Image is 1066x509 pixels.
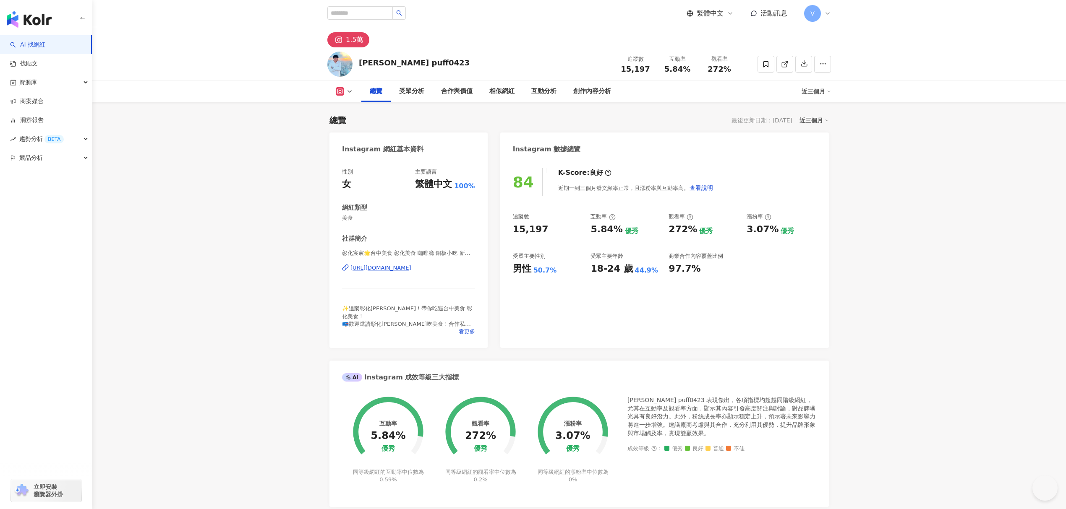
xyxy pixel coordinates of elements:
span: 看更多 [459,328,475,335]
span: 0.59% [379,476,397,483]
div: 優秀 [381,445,395,453]
a: 洞察報告 [10,116,44,125]
span: 普通 [705,446,724,452]
span: 彰化宸宸🌟台中美食 彰化美食 咖啡廳 銅板小吃 新開幕 | puff0423 [342,249,475,257]
div: 女 [342,178,351,191]
div: 觀看率 [703,55,735,63]
div: 總覽 [329,114,346,126]
span: 活動訊息 [760,9,787,17]
div: Instagram 網紅基本資料 [342,145,423,154]
div: 追蹤數 [513,213,529,221]
span: 資源庫 [19,73,37,92]
div: Instagram 成效等級三大指標 [342,373,459,382]
div: 15,197 [513,223,549,236]
div: 互動率 [379,420,397,427]
div: 繁體中文 [415,178,452,191]
div: Instagram 數據總覽 [513,145,581,154]
div: 近期一到三個月發文頻率正常，且漲粉率與互動率高。 [558,179,713,196]
div: 18-24 歲 [590,262,632,275]
a: chrome extension立即安裝 瀏覽器外掛 [11,479,81,502]
span: search [396,10,402,16]
div: 84 [513,174,534,191]
span: 趨勢分析 [19,130,64,148]
span: 5.84% [664,65,690,73]
span: ✨追蹤彰化[PERSON_NAME]！帶你吃遍台中美食 彰化美食！ 📪歡迎邀請彰化[PERSON_NAME]吃美食！合作私小盒！ 🇰🇷8/30-9/5釜山 ✉️[EMAIL_ADDRESS][D... [342,305,472,357]
div: 性別 [342,168,353,176]
div: 優秀 [699,226,713,236]
img: KOL Avatar [327,52,353,77]
span: 0.2% [473,476,487,483]
div: 5.84% [371,430,405,442]
div: 網紅類型 [342,203,367,212]
div: 優秀 [474,445,487,453]
button: 1.5萬 [327,32,369,47]
div: BETA [44,135,64,143]
img: chrome extension [13,484,30,497]
button: 查看說明 [689,179,713,196]
a: 找貼文 [10,60,38,68]
div: 合作與價值 [441,86,473,96]
span: 繁體中文 [697,9,724,18]
span: 100% [454,182,475,191]
div: 商業合作內容覆蓋比例 [669,252,723,260]
span: 立即安裝 瀏覽器外掛 [34,483,63,498]
div: [PERSON_NAME] puff0423 [359,57,470,68]
a: [URL][DOMAIN_NAME] [342,264,475,272]
div: 優秀 [566,445,580,453]
div: 近三個月 [802,85,831,98]
div: 觀看率 [472,420,489,427]
div: 相似網紅 [489,86,515,96]
div: 優秀 [625,226,638,236]
a: searchAI 找網紅 [10,41,45,49]
span: V [810,9,815,18]
div: 互動分析 [531,86,557,96]
div: [PERSON_NAME] puff0423 表現傑出，各項指標均超越同階級網紅，尤其在互動率及觀看率方面，顯示其內容引發高度關注與討論，對品牌曝光具有良好潛力。此外，粉絲成長率亦顯示穩定上升，... [627,396,816,437]
div: 97.7% [669,262,700,275]
div: 近三個月 [799,115,829,126]
span: 不佳 [726,446,745,452]
div: 漲粉率 [747,213,771,221]
div: 男性 [513,262,531,275]
div: 最後更新日期：[DATE] [732,117,792,124]
span: 良好 [685,446,703,452]
div: 44.9% [635,266,658,275]
div: 272% [465,430,496,442]
div: 同等級網紅的互動率中位數為 [352,468,425,483]
iframe: Help Scout Beacon - Open [1032,475,1058,501]
a: 商案媒合 [10,97,44,106]
div: 總覽 [370,86,382,96]
span: 優秀 [664,446,683,452]
span: rise [10,136,16,142]
div: 互動率 [590,213,615,221]
div: K-Score : [558,168,611,177]
div: 主要語言 [415,168,437,176]
div: [URL][DOMAIN_NAME] [350,264,411,272]
div: 受眾主要年齡 [590,252,623,260]
div: 創作內容分析 [573,86,611,96]
div: 受眾分析 [399,86,424,96]
span: 272% [708,65,731,73]
div: 5.84% [590,223,622,236]
div: 50.7% [533,266,557,275]
span: 查看說明 [690,184,713,191]
div: AI [342,373,362,382]
div: 觀看率 [669,213,693,221]
div: 272% [669,223,697,236]
div: 受眾主要性別 [513,252,546,260]
span: 美食 [342,214,475,222]
div: 成效等級 ： [627,446,816,452]
div: 1.5萬 [346,34,363,46]
span: 競品分析 [19,148,43,167]
div: 漲粉率 [564,420,582,427]
div: 社群簡介 [342,234,367,243]
div: 優秀 [781,226,794,236]
div: 3.07% [747,223,779,236]
div: 同等級網紅的漲粉率中位數為 [536,468,610,483]
img: logo [7,11,52,28]
div: 互動率 [661,55,693,63]
span: 15,197 [621,65,650,73]
div: 同等級網紅的觀看率中位數為 [444,468,517,483]
span: 0% [569,476,577,483]
div: 3.07% [555,430,590,442]
div: 追蹤數 [619,55,651,63]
